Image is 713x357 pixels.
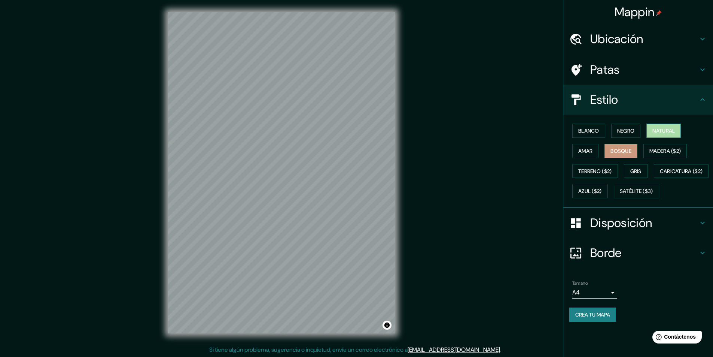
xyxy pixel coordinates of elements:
button: Crea tu mapa [569,308,616,322]
div: A4 [572,287,617,299]
font: Natural [652,127,675,134]
iframe: Lanzador de widgets de ayuda [646,328,705,349]
font: Si tiene algún problema, sugerencia o inquietud, envíe un correo electrónico a [209,346,408,354]
font: Patas [590,62,620,78]
font: Crea tu mapa [575,311,610,318]
div: Estilo [563,85,713,115]
font: Amar [578,148,592,154]
div: Borde [563,238,713,268]
font: Caricatura ($2) [660,168,703,175]
font: Terreno ($2) [578,168,612,175]
font: Estilo [590,92,618,108]
button: Blanco [572,124,605,138]
font: Satélite ($3) [620,188,653,195]
font: Borde [590,245,622,261]
img: pin-icon.png [656,10,662,16]
font: Azul ($2) [578,188,602,195]
button: Activar o desactivar atribución [383,321,391,330]
button: Amar [572,144,598,158]
button: Negro [611,124,641,138]
button: Caricatura ($2) [654,164,709,178]
font: . [502,345,504,354]
font: Gris [630,168,642,175]
font: Bosque [610,148,631,154]
button: Bosque [604,144,637,158]
button: Gris [624,164,648,178]
font: Disposición [590,215,652,231]
button: Azul ($2) [572,184,608,198]
font: A4 [572,288,580,296]
font: Mappin [615,4,655,20]
font: Tamaño [572,280,588,286]
button: Satélite ($3) [614,184,659,198]
button: Madera ($2) [643,144,687,158]
font: . [500,346,501,354]
font: . [501,345,502,354]
div: Disposición [563,208,713,238]
button: Natural [646,124,681,138]
font: Ubicación [590,31,643,47]
div: Patas [563,55,713,85]
div: Ubicación [563,24,713,54]
font: Blanco [578,127,599,134]
font: Madera ($2) [649,148,681,154]
button: Terreno ($2) [572,164,618,178]
canvas: Mapa [168,12,395,333]
font: Negro [617,127,635,134]
a: [EMAIL_ADDRESS][DOMAIN_NAME] [408,346,500,354]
